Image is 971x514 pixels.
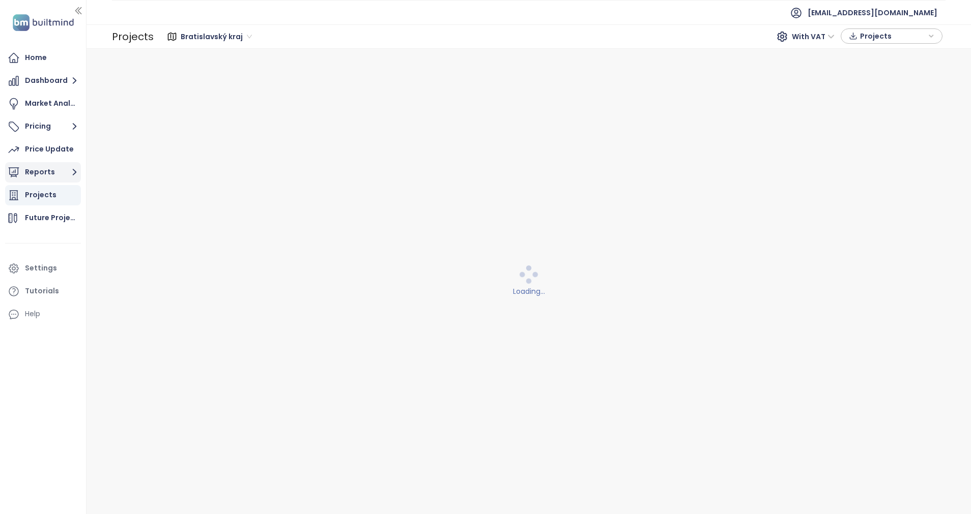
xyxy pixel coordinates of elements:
[112,26,154,47] div: Projects
[25,51,47,64] div: Home
[25,262,57,275] div: Settings
[5,116,81,137] button: Pricing
[5,258,81,279] a: Settings
[25,308,40,320] div: Help
[25,285,59,297] div: Tutorials
[860,28,926,44] span: Projects
[808,1,937,25] span: [EMAIL_ADDRESS][DOMAIN_NAME]
[5,94,81,114] a: Market Analysis
[25,189,56,201] div: Projects
[10,12,77,33] img: logo
[5,304,81,324] div: Help
[25,211,78,224] div: Future Projects
[5,208,81,228] a: Future Projects
[25,97,78,110] div: Market Analysis
[5,139,81,160] a: Price Update
[5,162,81,183] button: Reports
[5,71,81,91] button: Dashboard
[93,286,965,297] div: Loading...
[5,185,81,205] a: Projects
[5,48,81,68] a: Home
[25,143,78,156] div: Price Update
[5,281,81,301] a: Tutorials
[846,28,937,44] div: button
[792,29,835,44] span: With VAT
[181,29,252,44] span: Bratislavský kraj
